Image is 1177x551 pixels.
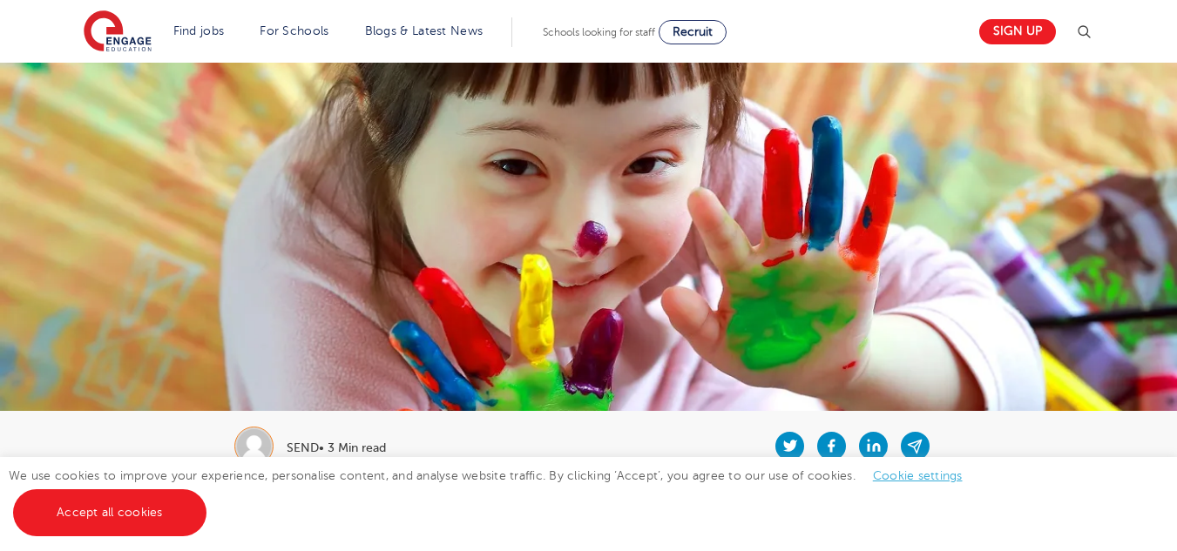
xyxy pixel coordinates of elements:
[673,25,713,38] span: Recruit
[873,469,963,482] a: Cookie settings
[84,10,152,54] img: Engage Education
[173,24,225,37] a: Find jobs
[543,26,655,38] span: Schools looking for staff
[659,20,727,44] a: Recruit
[9,469,980,519] span: We use cookies to improve your experience, personalise content, and analyse website traffic. By c...
[365,24,484,37] a: Blogs & Latest News
[13,489,206,536] a: Accept all cookies
[287,442,386,454] p: SEND• 3 Min read
[260,24,328,37] a: For Schools
[979,19,1056,44] a: Sign up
